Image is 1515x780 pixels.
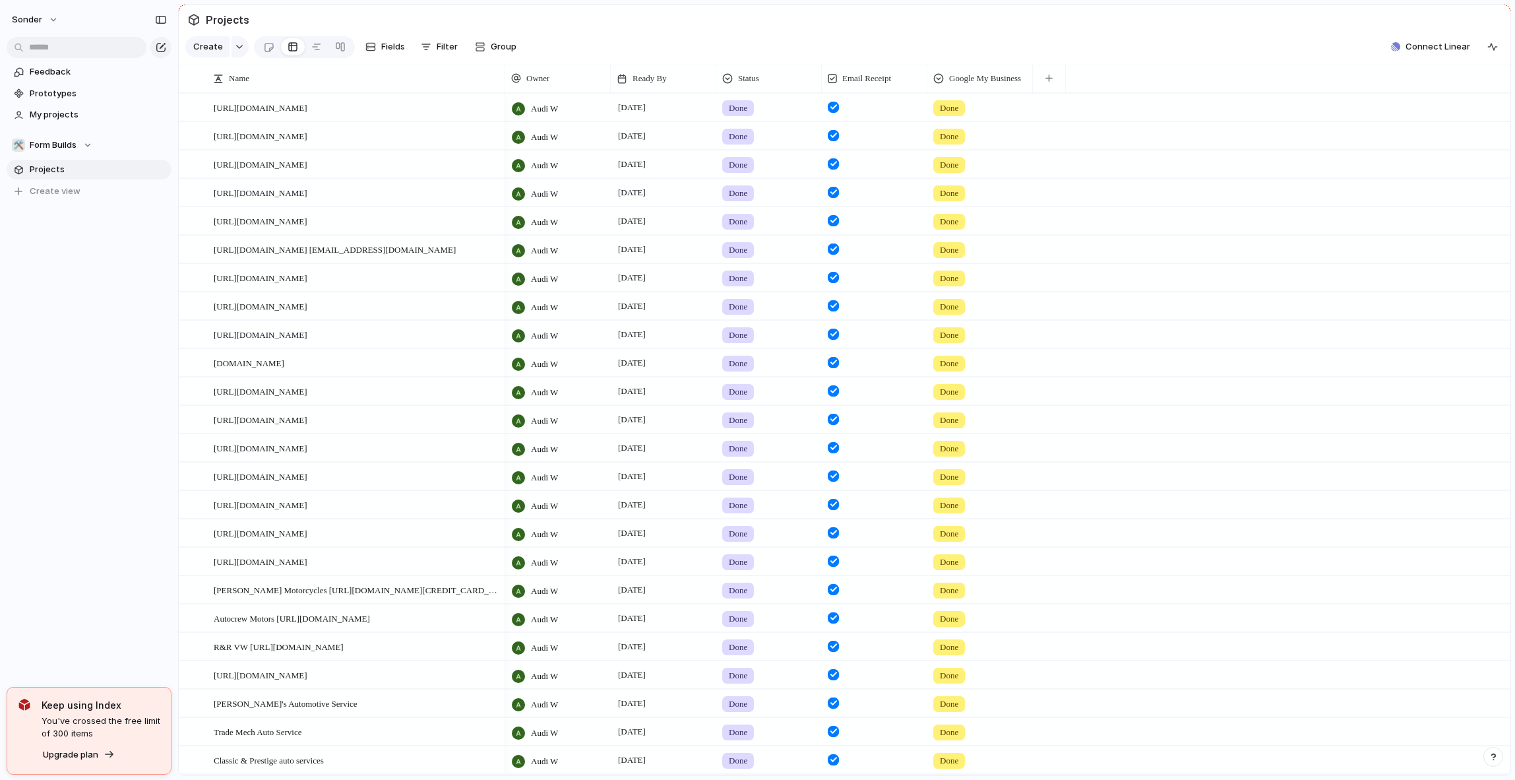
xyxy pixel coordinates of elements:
[531,131,558,144] span: Audi W
[531,443,558,456] span: Audi W
[615,128,649,144] span: [DATE]
[842,72,891,85] span: Email Receipt
[615,156,649,172] span: [DATE]
[738,72,759,85] span: Status
[531,386,558,399] span: Audi W
[615,525,649,541] span: [DATE]
[214,100,307,115] span: [URL][DOMAIN_NAME]
[30,185,80,198] span: Create view
[729,215,747,228] span: Done
[214,667,307,682] span: [URL][DOMAIN_NAME]
[12,139,25,152] div: 🛠️
[729,329,747,342] span: Done
[30,87,167,100] span: Prototypes
[531,414,558,428] span: Audi W
[30,108,167,121] span: My projects
[214,412,307,427] span: [URL][DOMAIN_NAME]
[940,527,958,540] span: Done
[214,242,456,257] span: [URL][DOMAIN_NAME] [EMAIL_ADDRESS][DOMAIN_NAME]
[214,469,307,484] span: [URL][DOMAIN_NAME]
[7,105,171,125] a: My projects
[940,329,958,342] span: Done
[940,187,958,200] span: Done
[940,669,958,682] span: Done
[203,8,252,32] span: Projects
[39,746,119,764] button: Upgrade plan
[633,72,667,85] span: Ready By
[360,36,410,57] button: Fields
[729,130,747,143] span: Done
[949,72,1021,85] span: Google My Business
[940,215,958,228] span: Done
[526,72,549,85] span: Owner
[531,613,558,626] span: Audi W
[43,748,98,762] span: Upgrade plan
[214,610,370,626] span: Autocrew Motors [URL][DOMAIN_NAME]
[531,159,558,172] span: Audi W
[615,639,649,655] span: [DATE]
[729,527,747,540] span: Done
[615,270,649,286] span: [DATE]
[214,724,301,739] span: Trade Mech Auto Service
[42,698,160,712] span: Keep using Index
[214,497,307,512] span: [URL][DOMAIN_NAME]
[531,244,558,257] span: Audi W
[729,471,747,484] span: Done
[531,641,558,655] span: Audi W
[615,242,649,257] span: [DATE]
[7,135,171,155] button: 🛠️Form Builds
[214,752,324,767] span: Classic & Prestige auto services
[615,327,649,342] span: [DATE]
[381,40,405,53] span: Fields
[214,696,357,711] span: [PERSON_NAME]'s Automotive Service
[940,357,958,370] span: Done
[7,160,171,179] a: Projects
[940,130,958,143] span: Done
[531,755,558,768] span: Audi W
[615,185,649,201] span: [DATE]
[531,727,558,740] span: Audi W
[615,724,649,740] span: [DATE]
[615,497,649,513] span: [DATE]
[729,385,747,399] span: Done
[531,102,558,115] span: Audi W
[30,65,167,79] span: Feedback
[729,698,747,711] span: Done
[615,667,649,683] span: [DATE]
[940,641,958,654] span: Done
[42,715,160,740] span: You've crossed the free limit of 300 items
[531,301,558,314] span: Audi W
[615,696,649,711] span: [DATE]
[214,582,501,597] span: [PERSON_NAME] Motorcycles [URL][DOMAIN_NAME][CREDIT_CARD_NUMBER]
[615,412,649,428] span: [DATE]
[615,469,649,484] span: [DATE]
[729,442,747,455] span: Done
[468,36,523,57] button: Group
[729,726,747,739] span: Done
[729,556,747,569] span: Done
[729,669,747,682] span: Done
[940,300,958,313] span: Done
[729,187,747,200] span: Done
[940,414,958,427] span: Done
[940,612,958,626] span: Done
[214,525,307,540] span: [URL][DOMAIN_NAME]
[531,329,558,342] span: Audi W
[615,440,649,456] span: [DATE]
[531,556,558,569] span: Audi W
[193,40,223,53] span: Create
[531,670,558,683] span: Audi W
[615,582,649,598] span: [DATE]
[940,556,958,569] span: Done
[185,36,230,57] button: Create
[729,414,747,427] span: Done
[531,471,558,484] span: Audi W
[1406,40,1470,53] span: Connect Linear
[940,385,958,399] span: Done
[615,383,649,399] span: [DATE]
[729,357,747,370] span: Done
[729,102,747,115] span: Done
[531,358,558,371] span: Audi W
[729,584,747,597] span: Done
[214,270,307,285] span: [URL][DOMAIN_NAME]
